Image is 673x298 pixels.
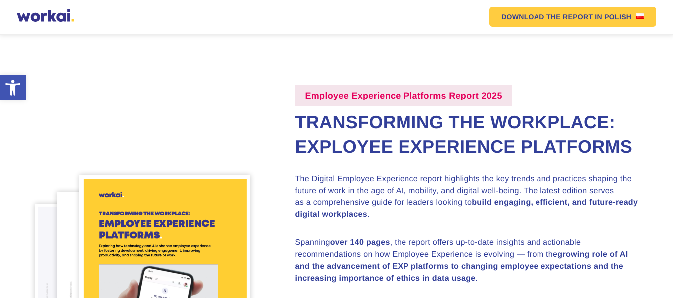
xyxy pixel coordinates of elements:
[295,199,638,219] strong: build engaging, efficient, and future-ready digital workplaces
[295,237,643,285] p: Spanning , the report offers up-to-date insights and actionable recommendations on how Employee E...
[489,7,656,27] a: DOWNLOAD THE REPORTIN POLISHPolish flag
[295,250,628,283] strong: growing role of AI and the advancement of EXP platforms to changing employee expectations and the...
[295,110,643,159] h2: Transforming the Workplace: Exployee Experience Platforms
[501,13,593,20] em: DOWNLOAD THE REPORT
[330,238,390,247] strong: over 140 pages
[295,173,643,221] p: The Digital Employee Experience report highlights the key trends and practices shaping the future...
[295,85,512,106] label: Employee Experience Platforms Report 2025
[636,13,644,19] img: Polish flag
